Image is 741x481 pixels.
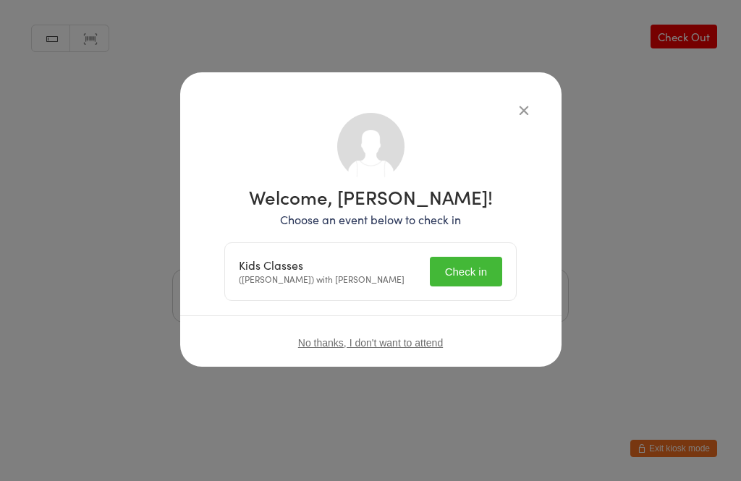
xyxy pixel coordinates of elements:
button: No thanks, I don't want to attend [298,337,443,349]
p: Choose an event below to check in [224,211,517,228]
h1: Welcome, [PERSON_NAME]! [224,187,517,206]
img: no_photo.png [337,113,405,180]
div: Kids Classes [239,258,405,272]
button: Check in [430,257,502,286]
div: ([PERSON_NAME]) with [PERSON_NAME] [239,258,405,286]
